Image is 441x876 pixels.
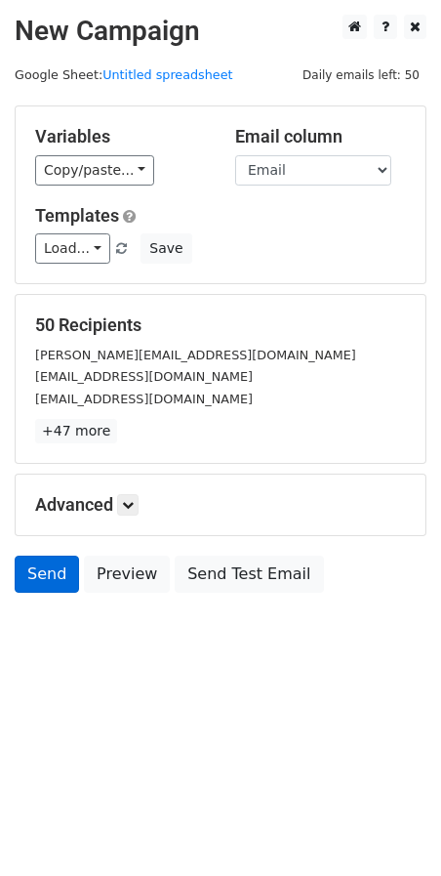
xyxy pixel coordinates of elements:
a: Load... [35,233,110,264]
h2: New Campaign [15,15,426,48]
small: [PERSON_NAME][EMAIL_ADDRESS][DOMAIN_NAME] [35,348,356,362]
a: Untitled spreadsheet [102,67,232,82]
small: [EMAIL_ADDRESS][DOMAIN_NAME] [35,369,253,384]
a: Copy/paste... [35,155,154,186]
h5: 50 Recipients [35,314,406,336]
a: Preview [84,556,170,593]
a: Daily emails left: 50 [296,67,426,82]
a: Templates [35,205,119,226]
span: Daily emails left: 50 [296,64,426,86]
small: Google Sheet: [15,67,233,82]
h5: Advanced [35,494,406,516]
a: Send Test Email [175,556,323,593]
h5: Variables [35,126,206,147]
a: +47 more [35,419,117,443]
h5: Email column [235,126,406,147]
a: Send [15,556,79,593]
small: [EMAIL_ADDRESS][DOMAIN_NAME] [35,392,253,406]
button: Save [140,233,191,264]
iframe: Chat Widget [343,782,441,876]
